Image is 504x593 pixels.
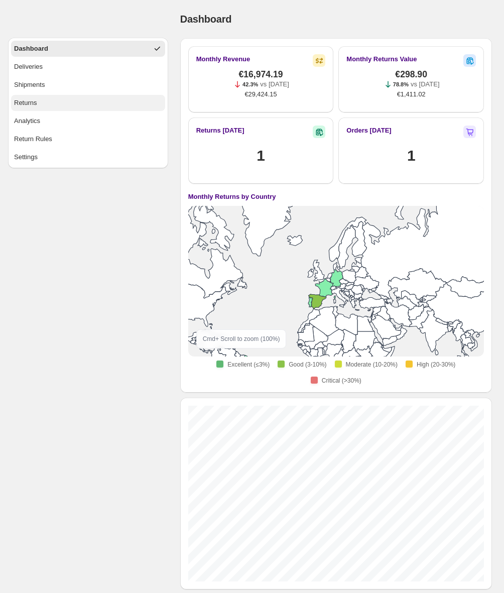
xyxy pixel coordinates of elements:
[346,126,391,136] h2: Orders [DATE]
[346,54,417,64] h2: Monthly Returns Value
[14,44,48,54] div: Dashboard
[11,131,165,147] button: Return Rules
[411,79,440,89] p: vs [DATE]
[289,361,326,369] span: Good (3-10%)
[11,95,165,111] button: Returns
[260,79,289,89] p: vs [DATE]
[11,113,165,129] button: Analytics
[188,192,276,202] h4: Monthly Returns by Country
[14,116,40,126] div: Analytics
[180,14,232,25] span: Dashboard
[11,59,165,75] button: Deliveries
[397,89,426,99] span: €1,411.02
[322,377,361,385] span: Critical (>30%)
[417,361,455,369] span: High (20-30%)
[407,146,415,166] h1: 1
[14,98,37,108] div: Returns
[11,149,165,165] button: Settings
[14,152,38,162] div: Settings
[257,146,265,166] h1: 1
[346,361,398,369] span: Moderate (10-20%)
[196,54,250,64] h2: Monthly Revenue
[196,126,244,136] h2: Returns [DATE]
[14,80,45,90] div: Shipments
[11,77,165,93] button: Shipments
[11,41,165,57] button: Dashboard
[393,81,409,87] span: 78.8%
[196,329,287,348] div: Cmd + Scroll to zoom ( 100 %)
[227,361,270,369] span: Excellent (≤3%)
[238,69,283,79] span: €16,974.19
[14,134,52,144] div: Return Rules
[244,89,277,99] span: €29,424.15
[395,69,427,79] span: €298.90
[242,81,258,87] span: 42.3%
[14,62,43,72] div: Deliveries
